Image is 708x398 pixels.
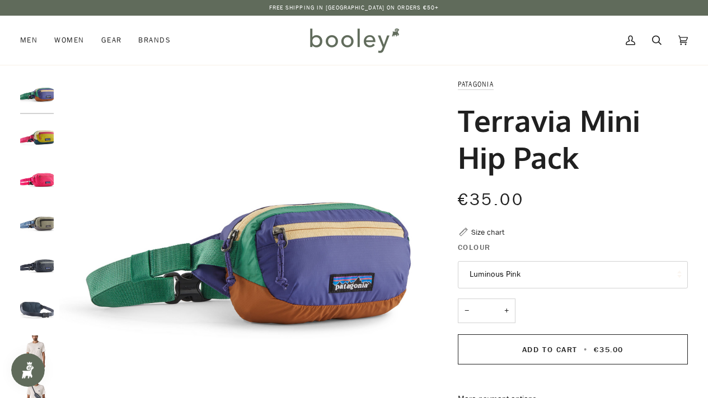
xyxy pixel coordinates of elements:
[458,102,679,176] h1: Terravia Mini Hip Pack
[458,261,688,288] button: Luminous Pink
[20,78,54,112] img: Patagonia Terravia Mini Hip Pack Solstice Purple - Booley Galway
[20,164,54,197] img: Patagonia Terravia Mini Hip Pack Luminous Pink - Booley Galway
[498,298,515,324] button: +
[93,16,130,65] a: Gear
[130,16,179,65] a: Brands
[54,35,84,46] span: Women
[458,334,688,364] button: Add to Cart • €35.00
[458,298,476,324] button: −
[20,207,54,240] img: Patagonia Terravia Mini Hip Pack River Rock Green - Booley Galway
[20,16,46,65] a: Men
[20,35,37,46] span: Men
[471,226,504,238] div: Size chart
[522,344,578,355] span: Add to Cart
[11,353,45,387] iframe: Button to open loyalty program pop-up
[580,344,591,355] span: •
[138,35,171,46] span: Brands
[269,3,439,12] p: Free Shipping in [GEOGRAPHIC_DATA] on Orders €50+
[20,250,54,283] img: Patagonia Terravia Mini Hip Pack Smolder Blue - Booley Galway
[458,188,524,211] span: €35.00
[20,335,54,369] img: Patagonia Terravia Mini Hip Pack Smolder Blue - Booley Galway
[46,16,92,65] a: Women
[458,79,494,89] a: Patagonia
[305,24,403,56] img: Booley
[458,298,515,324] input: Quantity
[101,35,122,46] span: Gear
[20,121,54,155] img: Patagonia Terravia Mini Hip Pack Buttercup Yellow - Booley Galway
[20,292,54,326] img: Patagonia Terravia Mini Hip Pack Smolder Blue - Booley Galway
[594,344,623,355] span: €35.00
[458,241,491,253] span: Colour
